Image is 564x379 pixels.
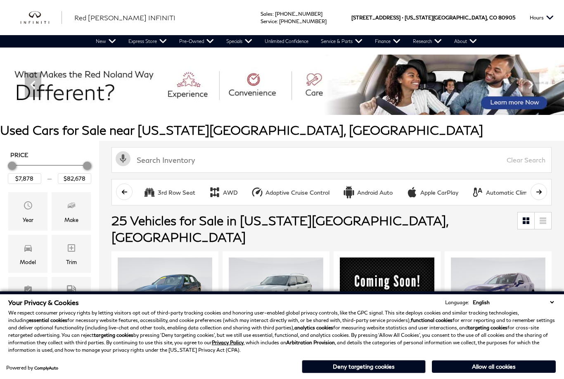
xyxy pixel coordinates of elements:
[486,189,558,196] div: Automatic Climate Control
[286,339,335,346] strong: Arbitration Provision
[111,147,552,173] input: Search Inventory
[94,332,133,338] strong: targeting cookies
[8,162,16,170] div: Minimum Price
[8,235,47,273] div: ModelModel
[23,198,33,215] span: Year
[52,192,91,230] div: MakeMake
[338,184,397,201] button: Android AutoAndroid Auto
[158,189,195,196] div: 3rd Row Seat
[34,365,58,370] a: ComplyAuto
[52,277,91,315] div: FueltypeFueltype
[52,235,91,273] div: TrimTrim
[279,18,327,24] a: [PHONE_NUMBER]
[212,339,244,346] a: Privacy Policy
[204,184,242,201] button: AWDAWD
[265,189,329,196] div: Adaptive Cruise Control
[58,173,91,184] input: Maximum
[246,184,334,201] button: Adaptive Cruise ControlAdaptive Cruise Control
[343,186,355,198] div: Android Auto
[21,11,62,24] img: INFINITI
[411,317,453,323] strong: functional cookies
[23,215,33,224] div: Year
[448,35,483,48] a: About
[261,11,273,17] span: Sales
[472,186,484,198] div: Automatic Climate Control
[8,159,91,184] div: Price
[294,324,333,331] strong: analytics cookies
[90,35,483,48] nav: Main Navigation
[531,184,547,200] button: scroll right
[295,100,303,108] span: Go to slide 4
[277,18,278,24] span: :
[451,257,545,329] img: 2023 INFINITI QX60 LUXE
[74,14,175,21] span: Red [PERSON_NAME] INFINITI
[66,241,76,257] span: Trim
[173,35,220,48] a: Pre-Owned
[401,184,463,201] button: Apple CarPlayApple CarPlay
[369,35,407,48] a: Finance
[66,198,76,215] span: Make
[258,35,315,48] a: Unlimited Confidence
[8,309,556,354] p: We respect consumer privacy rights by letting visitors opt out of third-party tracking cookies an...
[407,35,448,48] a: Research
[74,13,175,23] a: Red [PERSON_NAME] INFINITI
[23,241,33,257] span: Model
[64,215,78,224] div: Make
[116,184,133,200] button: scroll left
[523,72,539,97] div: Next
[139,184,200,201] button: 3rd Row Seat3rd Row Seat
[432,360,556,373] button: Allow all cookies
[275,11,322,17] a: [PHONE_NUMBER]
[29,317,67,323] strong: essential cookies
[471,298,556,306] select: Language Select
[315,35,369,48] a: Service & Parts
[284,100,292,108] span: Go to slide 3
[261,100,269,108] span: Go to slide 1
[10,151,89,159] h5: Price
[83,162,91,170] div: Maximum Price
[143,186,156,198] div: 3rd Row Seat
[6,365,58,370] div: Powered by
[66,257,77,267] div: Trim
[111,213,448,244] span: 25 Vehicles for Sale in [US_STATE][GEOGRAPHIC_DATA], [GEOGRAPHIC_DATA]
[8,173,41,184] input: Minimum
[261,18,277,24] span: Service
[251,186,263,198] div: Adaptive Cruise Control
[90,35,122,48] a: New
[8,298,79,306] span: Your Privacy & Cookies
[468,324,507,331] strong: targeting cookies
[8,277,47,315] div: FeaturesFeatures
[20,257,36,267] div: Model
[21,11,62,24] a: infiniti
[467,184,562,201] button: Automatic Climate ControlAutomatic Climate Control
[302,360,426,373] button: Deny targeting cookies
[116,151,130,166] svg: Click to toggle on voice search
[66,283,76,300] span: Fueltype
[406,186,418,198] div: Apple CarPlay
[357,189,393,196] div: Android Auto
[229,257,323,329] img: 2022 INFINITI QX80 LUXE
[220,35,258,48] a: Specials
[25,72,41,97] div: Previous
[420,189,458,196] div: Apple CarPlay
[122,35,173,48] a: Express Store
[340,257,434,331] img: 2024 INFINITI QX50 SPORT
[118,257,212,329] img: 2011 INFINITI G25 X
[8,192,47,230] div: YearYear
[209,186,221,198] div: AWD
[273,11,274,17] span: :
[223,189,238,196] div: AWD
[23,283,33,300] span: Features
[351,14,515,21] a: [STREET_ADDRESS] • [US_STATE][GEOGRAPHIC_DATA], CO 80905
[445,300,469,305] div: Language:
[272,100,280,108] span: Go to slide 2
